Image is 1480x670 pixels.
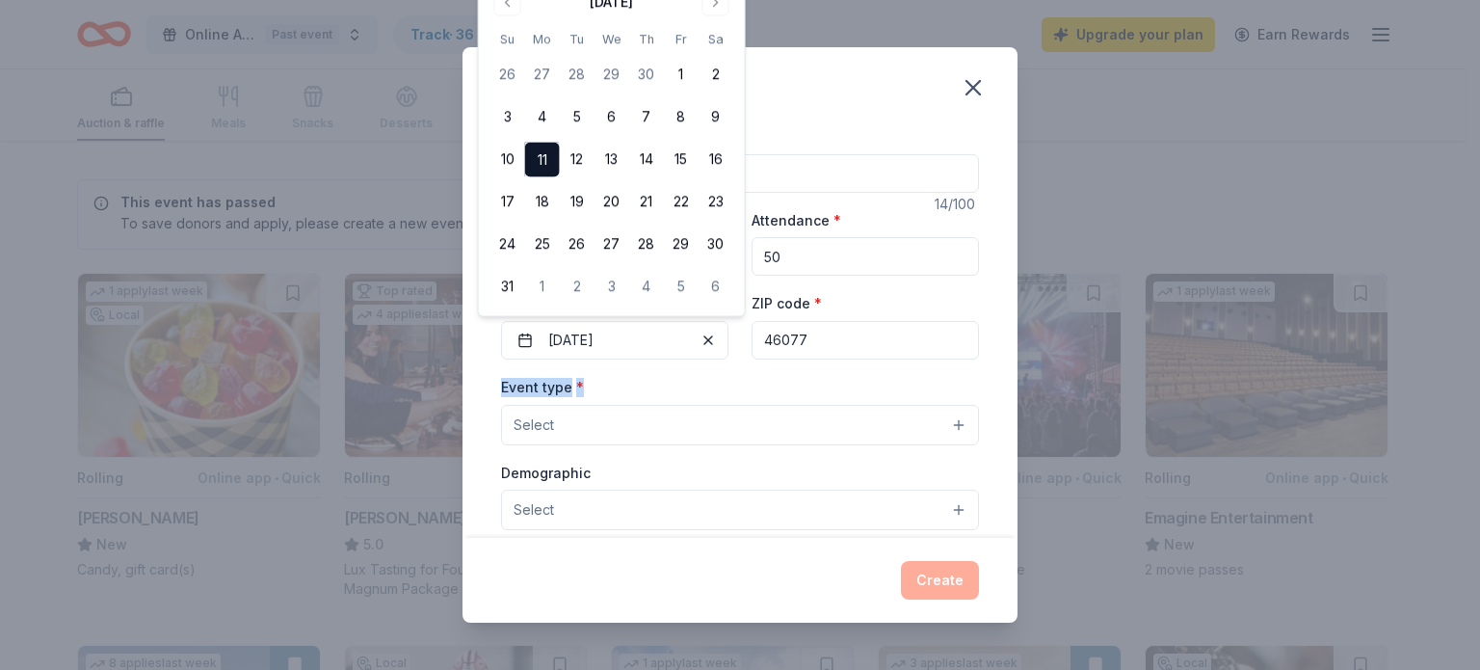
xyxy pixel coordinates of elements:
[560,30,595,50] th: Tuesday
[560,58,595,93] button: 28
[629,58,664,93] button: 30
[664,270,699,305] button: 5
[699,30,733,50] th: Saturday
[501,464,591,483] label: Demographic
[490,270,525,305] button: 31
[525,185,560,220] button: 18
[560,228,595,262] button: 26
[664,30,699,50] th: Friday
[664,58,699,93] button: 1
[629,100,664,135] button: 7
[595,58,629,93] button: 29
[752,211,841,230] label: Attendance
[935,193,979,216] div: 14 /100
[664,185,699,220] button: 22
[525,100,560,135] button: 4
[525,270,560,305] button: 1
[501,378,584,397] label: Event type
[699,100,733,135] button: 9
[752,321,979,360] input: 12345 (U.S. only)
[664,228,699,262] button: 29
[699,228,733,262] button: 30
[595,185,629,220] button: 20
[699,185,733,220] button: 23
[699,58,733,93] button: 2
[595,100,629,135] button: 6
[629,143,664,177] button: 14
[629,185,664,220] button: 21
[490,58,525,93] button: 26
[490,143,525,177] button: 10
[560,143,595,177] button: 12
[699,143,733,177] button: 16
[629,30,664,50] th: Thursday
[501,490,979,530] button: Select
[629,228,664,262] button: 28
[752,237,979,276] input: 20
[501,321,728,360] button: [DATE]
[525,58,560,93] button: 27
[490,185,525,220] button: 17
[595,270,629,305] button: 3
[490,228,525,262] button: 24
[560,270,595,305] button: 2
[560,185,595,220] button: 19
[490,30,525,50] th: Sunday
[501,405,979,445] button: Select
[525,228,560,262] button: 25
[629,270,664,305] button: 4
[525,30,560,50] th: Monday
[595,228,629,262] button: 27
[595,30,629,50] th: Wednesday
[514,414,554,437] span: Select
[490,100,525,135] button: 3
[664,143,699,177] button: 15
[514,498,554,522] span: Select
[560,100,595,135] button: 5
[525,143,560,177] button: 11
[699,270,733,305] button: 6
[752,294,822,313] label: ZIP code
[595,143,629,177] button: 13
[664,100,699,135] button: 8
